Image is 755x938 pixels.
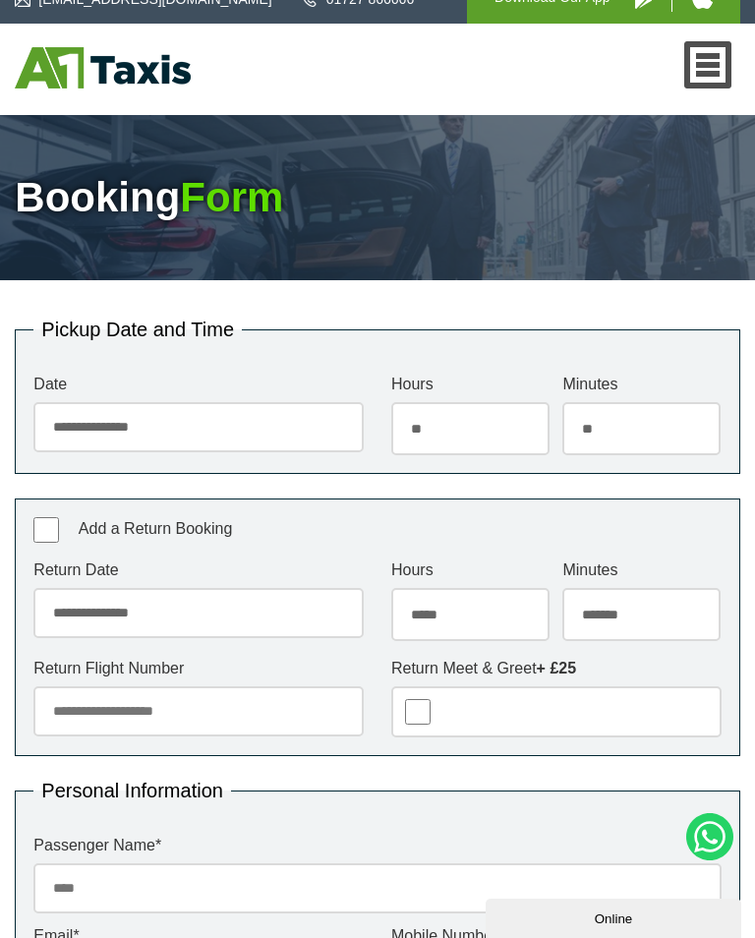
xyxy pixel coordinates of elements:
span: Add a Return Booking [79,520,233,537]
a: Nav [684,41,732,88]
label: Date [33,377,364,392]
label: Return Date [33,562,364,578]
legend: Personal Information [33,781,231,800]
label: Minutes [562,562,721,578]
label: Passenger Name [33,838,721,853]
h1: Booking [15,174,739,221]
label: Hours [391,377,550,392]
strong: + £25 [537,660,576,676]
label: Hours [391,562,550,578]
label: Minutes [562,377,721,392]
iframe: chat widget [486,895,745,938]
label: Return Flight Number [33,661,364,676]
img: A1 Taxis St Albans LTD [15,47,191,88]
span: Form [180,174,283,220]
label: Return Meet & Greet [391,661,722,676]
legend: Pickup Date and Time [33,320,242,339]
input: Add a Return Booking [33,517,59,543]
